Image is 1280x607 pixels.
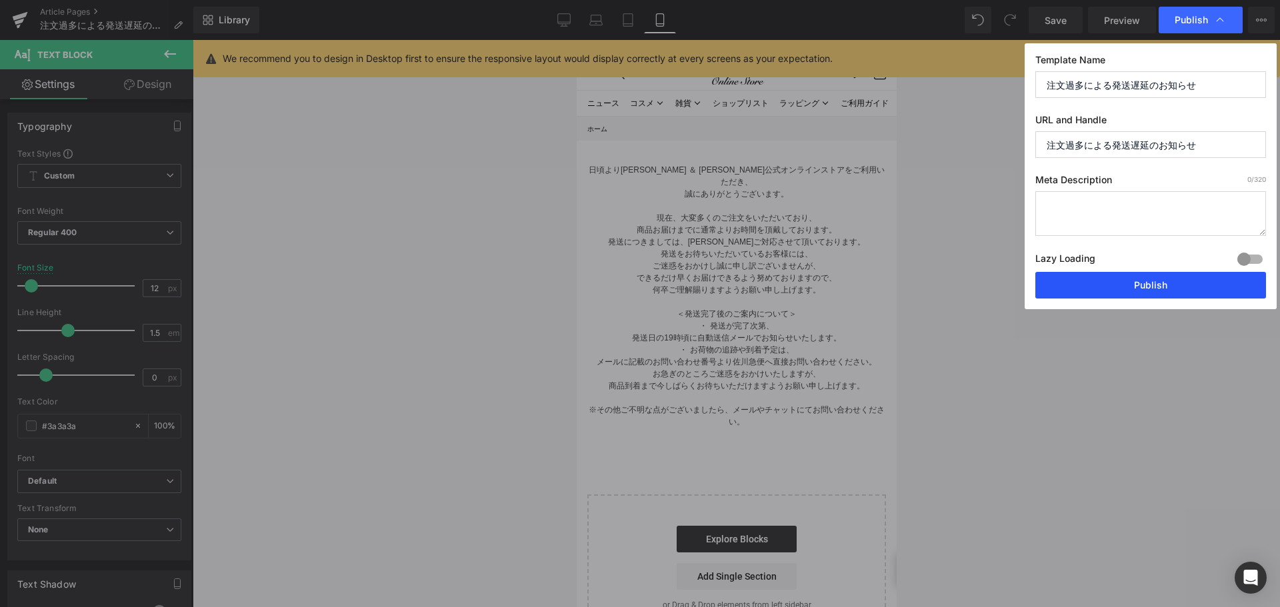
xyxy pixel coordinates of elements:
[1035,250,1095,272] label: Lazy Loading
[100,486,220,512] a: Explore Blocks
[1175,14,1208,26] span: Publish
[10,184,310,196] p: 商品お届けまでに通常よりお時間を頂戴しております。
[10,148,310,160] p: 誠にありがとうございます。
[11,85,31,93] a: ホーム
[10,328,310,340] p: お急ぎのところご迷惑をおかけいたしますが、
[10,364,310,388] p: ※その他ご不明な点がございましたら、メールやチャットにてお問い合わせください。
[10,220,310,232] p: ご迷惑をおかけし誠に申し訳ございませんが、
[10,268,310,280] p: ＜発送完了後のご案内について＞
[10,304,310,316] p: ・ お荷物の追跡や到着予定は、
[10,292,310,304] p: 発送日の19時頃に自動送信メールでお知らせいたします。
[10,316,310,328] p: メールに記載のお問い合わせ番号より佐川急便へ直接お問い合わせください。
[261,26,320,39] nav: セカンダリナビゲーション
[317,51,405,77] a: PAUL & JOEについて
[10,340,310,352] p: 商品到着まで今しばらくお待ちいただけますようお願い申し上げます。
[65,3,255,14] p: [DATE]23:59まで送料無料※サンプルのみは送料500円（税込）
[100,523,220,550] a: Add Single Section
[10,196,310,208] p: 発送につきましては、[PERSON_NAME]ご対応させて頂いております。
[10,244,310,256] p: 何卒ご理解賜りますようお願い申し上げます。
[1035,114,1266,131] label: URL and Handle
[10,232,310,244] p: できるだけ早くお届けできるよう努めておりますので、
[10,172,310,184] p: 現在、大変多くのご注文をいただいており、
[1247,175,1266,183] span: /320
[93,51,131,77] summary: 雑貨
[10,124,310,148] p: 日頃より[PERSON_NAME] ＆ [PERSON_NAME]公式オンラインストアをご利用いただき、
[1035,272,1266,299] button: Publish
[131,51,197,77] a: ショップリスト
[1235,562,1267,594] div: Open Intercom Messenger
[197,51,259,77] summary: ラッピング
[1035,174,1266,191] label: Meta Description
[1247,175,1251,183] span: 0
[10,208,310,220] p: 発送をお待ちいただいているお客様には、
[10,280,310,292] p: ・ 発送が完了次第、
[32,560,288,570] p: or Drag & Drop elements from left sidebar
[48,51,93,77] summary: コスメ
[259,51,317,77] a: ご利用ガイド
[5,51,48,77] a: ニュース
[1035,54,1266,71] label: Template Name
